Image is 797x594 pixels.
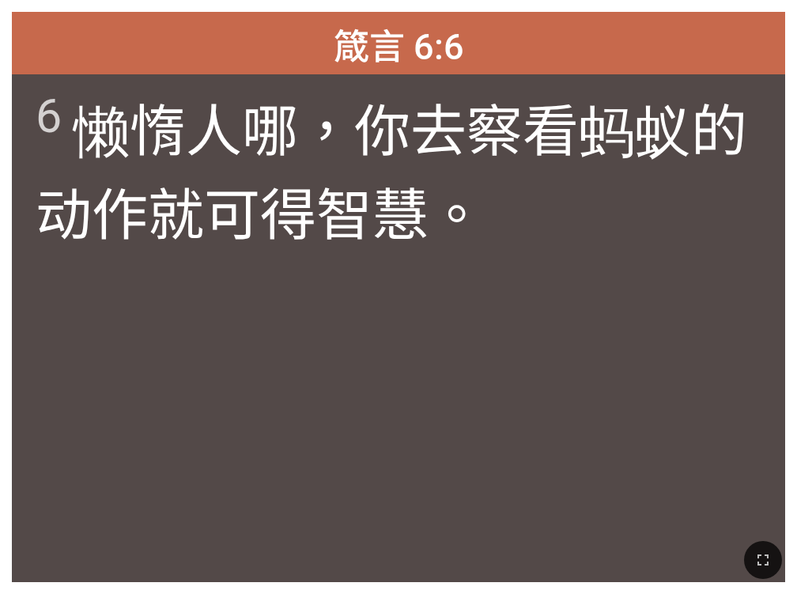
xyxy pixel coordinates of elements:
[36,89,62,143] sup: 6
[36,86,761,251] span: 懒惰人
[334,18,464,70] span: 箴言 6:6
[148,183,485,248] wh1870: 就可得智慧
[36,99,747,248] wh6102: 哪，你去
[429,183,485,248] wh2449: 。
